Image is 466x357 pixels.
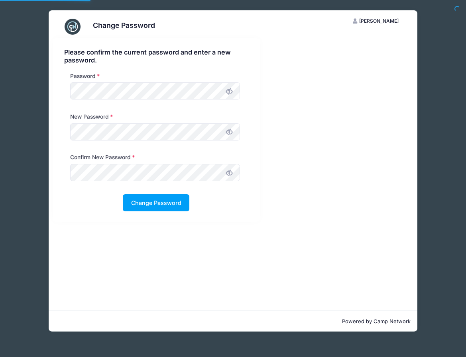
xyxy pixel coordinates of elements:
label: New Password [70,113,113,121]
button: [PERSON_NAME] [346,14,406,28]
h3: Change Password [93,21,155,29]
span: [PERSON_NAME] [359,18,399,24]
label: Confirm New Password [70,153,135,161]
button: Change Password [123,194,189,211]
h4: Please confirm the current password and enter a new password. [64,49,248,64]
label: Password [70,72,100,80]
img: CampNetwork [65,19,81,35]
p: Powered by Camp Network [55,318,411,326]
